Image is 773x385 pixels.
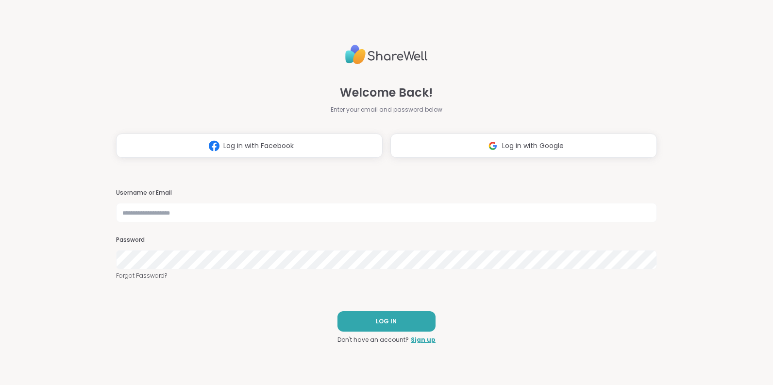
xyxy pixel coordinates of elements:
span: Log in with Google [502,141,564,151]
button: LOG IN [337,311,436,332]
span: Don't have an account? [337,335,409,344]
img: ShareWell Logomark [205,137,223,155]
span: Enter your email and password below [331,105,442,114]
h3: Password [116,236,657,244]
button: Log in with Facebook [116,134,383,158]
a: Sign up [411,335,436,344]
span: Log in with Facebook [223,141,294,151]
span: Welcome Back! [340,84,433,101]
img: ShareWell Logo [345,41,428,68]
button: Log in with Google [390,134,657,158]
a: Forgot Password? [116,271,657,280]
img: ShareWell Logomark [484,137,502,155]
h3: Username or Email [116,189,657,197]
span: LOG IN [376,317,397,326]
